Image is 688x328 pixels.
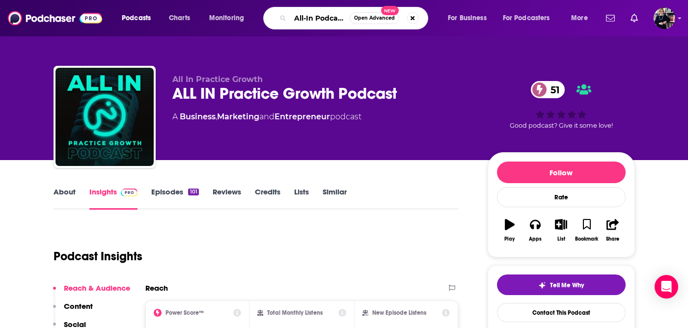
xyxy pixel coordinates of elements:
[188,189,198,195] div: 101
[548,213,574,248] button: List
[574,213,600,248] button: Bookmark
[496,10,564,26] button: open menu
[564,10,600,26] button: open menu
[89,187,138,210] a: InsightsPodchaser Pro
[510,122,613,129] span: Good podcast? Give it some love!
[255,187,280,210] a: Credits
[53,283,130,301] button: Reach & Audience
[163,10,196,26] a: Charts
[531,81,565,98] a: 51
[259,112,275,121] span: and
[53,301,93,320] button: Content
[122,11,151,25] span: Podcasts
[550,281,584,289] span: Tell Me Why
[209,11,244,25] span: Monitoring
[294,187,309,210] a: Lists
[290,10,350,26] input: Search podcasts, credits, & more...
[497,187,626,207] div: Rate
[372,309,426,316] h2: New Episode Listens
[602,10,619,27] a: Show notifications dropdown
[557,236,565,242] div: List
[627,10,642,27] a: Show notifications dropdown
[441,10,499,26] button: open menu
[121,189,138,196] img: Podchaser Pro
[213,187,241,210] a: Reviews
[523,213,548,248] button: Apps
[503,11,550,25] span: For Podcasters
[273,7,438,29] div: Search podcasts, credits, & more...
[529,236,542,242] div: Apps
[323,187,347,210] a: Similar
[64,301,93,311] p: Content
[54,249,142,264] h1: Podcast Insights
[216,112,217,121] span: ,
[448,11,487,25] span: For Business
[55,68,154,166] img: ALL IN Practice Growth Podcast
[654,7,675,29] img: User Profile
[64,283,130,293] p: Reach & Audience
[267,309,323,316] h2: Total Monthly Listens
[497,162,626,183] button: Follow
[354,16,395,21] span: Open Advanced
[172,111,361,123] div: A podcast
[275,112,330,121] a: Entrepreneur
[145,283,168,293] h2: Reach
[497,303,626,322] a: Contact This Podcast
[169,11,190,25] span: Charts
[165,309,204,316] h2: Power Score™
[655,275,678,299] div: Open Intercom Messenger
[115,10,164,26] button: open menu
[497,274,626,295] button: tell me why sparkleTell Me Why
[654,7,675,29] span: Logged in as ndewey
[202,10,257,26] button: open menu
[571,11,588,25] span: More
[180,112,216,121] a: Business
[497,213,523,248] button: Play
[654,7,675,29] button: Show profile menu
[504,236,515,242] div: Play
[538,281,546,289] img: tell me why sparkle
[8,9,102,27] img: Podchaser - Follow, Share and Rate Podcasts
[172,75,263,84] span: All In Practice Growth
[350,12,399,24] button: Open AdvancedNew
[600,213,625,248] button: Share
[488,75,635,136] div: 51Good podcast? Give it some love!
[54,187,76,210] a: About
[217,112,259,121] a: Marketing
[541,81,565,98] span: 51
[606,236,619,242] div: Share
[151,187,198,210] a: Episodes101
[381,6,399,15] span: New
[575,236,598,242] div: Bookmark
